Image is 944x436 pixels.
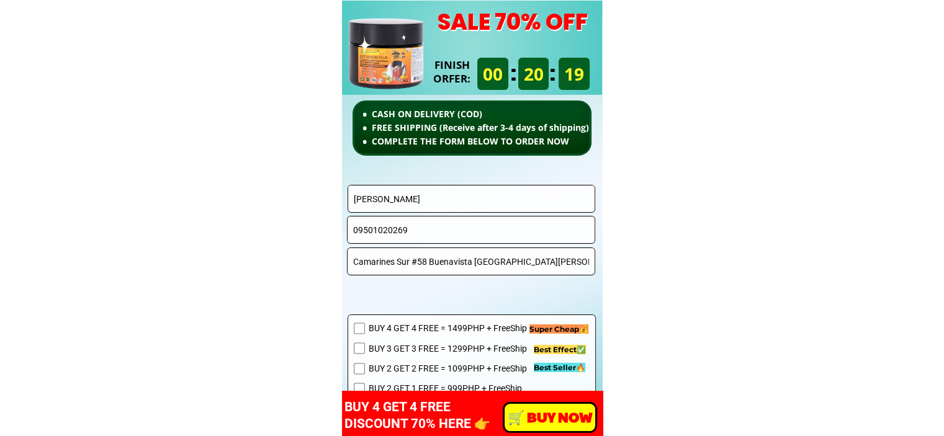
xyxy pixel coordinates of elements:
span: BUY 4 GET 4 FREE = 1499PHP + FreeShip [368,321,554,335]
span: BUY 2 GET 2 FREE = 1099PHP + FreeShip [368,362,554,375]
span: BUY 2 GET 1 FREE = 999PHP + FreeShip [368,381,554,395]
li: CASH ON DELIVERY (COD) [362,107,636,121]
input: Your Name* [351,185,593,212]
h3: : [539,55,566,92]
input: Full Address* ( Province - City - Barangay ) [350,248,592,275]
p: ️🛒 BUY NOW [504,404,595,431]
li: COMPLETE THE FORM BELOW TO ORDER NOW [362,135,636,148]
span: Best Effect✅ [534,345,586,354]
span: BUY 3 GET 3 FREE = 1299PHP + FreeShip [368,342,554,355]
span: Super Cheap💰 [529,324,588,334]
span: Best Seller🔥 [534,363,585,372]
h3: sale 70% off [425,7,600,38]
h3: : [500,55,526,92]
h3: BUY 4 GET 4 FREE DISCOUNT 70% HERE 👉 [344,399,533,433]
li: FREE SHIPPING (Receive after 3-4 days of shipping) [362,121,636,135]
input: Phone Number* (+63/09) [350,216,592,243]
